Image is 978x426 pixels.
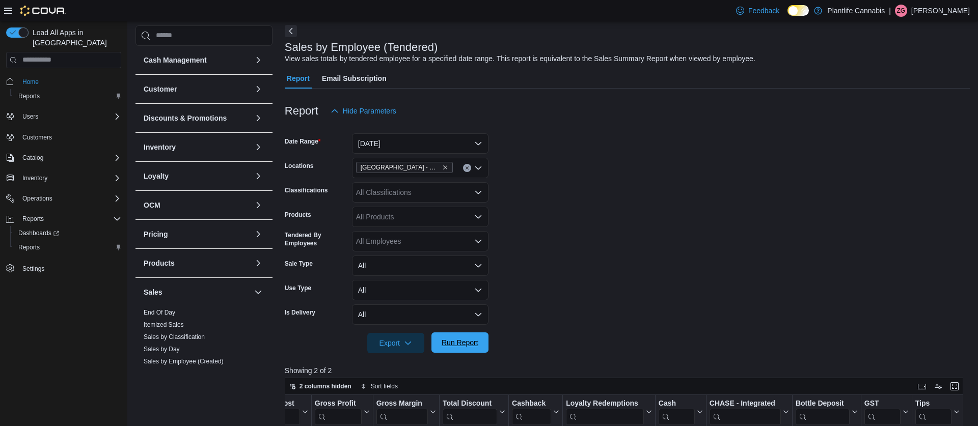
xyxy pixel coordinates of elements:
button: Reports [2,212,125,226]
a: Settings [18,263,48,275]
button: Users [18,110,42,123]
div: Tips [915,399,952,424]
div: Cashback [512,399,551,424]
label: Sale Type [285,260,313,268]
button: Inventory [18,172,51,184]
span: Customers [18,131,121,144]
button: Gross Profit [315,399,370,424]
span: Operations [22,194,52,203]
span: Sort fields [371,382,398,390]
div: Gross Margin [376,399,427,408]
h3: Products [144,258,175,268]
button: Pricing [144,229,250,239]
div: CHASE - Integrated [710,399,781,408]
a: End Of Day [144,309,175,316]
button: Users [2,109,125,124]
h3: Report [285,105,318,117]
span: Reports [14,90,121,102]
span: Reports [14,241,121,253]
div: GST [864,399,901,424]
span: Load All Apps in [GEOGRAPHIC_DATA] [29,27,121,48]
span: [GEOGRAPHIC_DATA] - Dalhousie [361,162,440,173]
button: Sort fields [357,380,402,392]
a: Home [18,76,43,88]
div: Total Discount [443,399,497,424]
p: [PERSON_NAME] [911,5,970,17]
div: Cash [659,399,695,424]
button: All [352,280,488,300]
button: Next [285,25,297,37]
label: Use Type [285,284,311,292]
button: Keyboard shortcuts [916,380,928,392]
button: Export [367,333,424,353]
button: Open list of options [474,164,482,172]
button: Display options [932,380,944,392]
p: Showing 2 of 2 [285,365,970,376]
button: Discounts & Promotions [144,113,250,123]
span: Feedback [748,6,779,16]
h3: Customer [144,84,177,94]
p: Plantlife Cannabis [827,5,885,17]
span: Reports [18,92,40,100]
label: Tendered By Employees [285,231,348,247]
a: Dashboards [14,227,63,239]
button: Inventory [144,142,250,152]
button: Gross Margin [376,399,436,424]
span: Customers [22,133,52,141]
span: Sales by Classification [144,333,205,341]
div: View sales totals by tendered employee for a specified date range. This report is equivalent to t... [285,53,755,64]
button: Operations [2,191,125,206]
h3: Loyalty [144,171,169,181]
button: Loyalty Redemptions [566,399,652,424]
button: Inventory [2,171,125,185]
span: Inventory [22,174,47,182]
button: Reports [10,89,125,103]
button: Pricing [252,228,264,240]
a: Sales by Employee (Created) [144,358,224,365]
button: Total Discount [443,399,505,424]
button: Hide Parameters [327,101,400,121]
button: Customer [144,84,250,94]
label: Classifications [285,186,328,194]
div: Cashback [512,399,551,408]
button: Customer [252,83,264,95]
div: Bottle Deposit [796,399,850,424]
span: Sales by Employee (Created) [144,357,224,365]
label: Locations [285,162,314,170]
span: Users [18,110,121,123]
div: Total Discount [443,399,497,408]
label: Is Delivery [285,308,315,317]
span: Reports [22,215,44,223]
button: Sales [144,287,250,297]
button: Tips [915,399,960,424]
button: Customers [2,130,125,145]
div: Tips [915,399,952,408]
div: Loyalty Redemptions [566,399,644,408]
span: Run Report [442,337,478,348]
button: Catalog [18,152,47,164]
button: All [352,304,488,325]
span: Settings [18,262,121,274]
span: Operations [18,192,121,205]
a: Itemized Sales [144,321,184,328]
span: Catalog [18,152,121,164]
span: Home [18,75,121,88]
span: Catalog [22,154,43,162]
img: Cova [20,6,66,16]
span: Reports [18,243,40,251]
button: Cash [659,399,703,424]
div: Cash [659,399,695,408]
span: Settings [22,265,44,273]
span: Dashboards [14,227,121,239]
button: Catalog [2,151,125,165]
div: Gross Profit [315,399,362,408]
div: GST [864,399,901,408]
div: Loyalty Redemptions [566,399,644,424]
span: Inventory [18,172,121,184]
span: 2 columns hidden [300,382,351,390]
button: Reports [10,240,125,254]
button: [DATE] [352,133,488,154]
span: Email Subscription [322,68,387,89]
